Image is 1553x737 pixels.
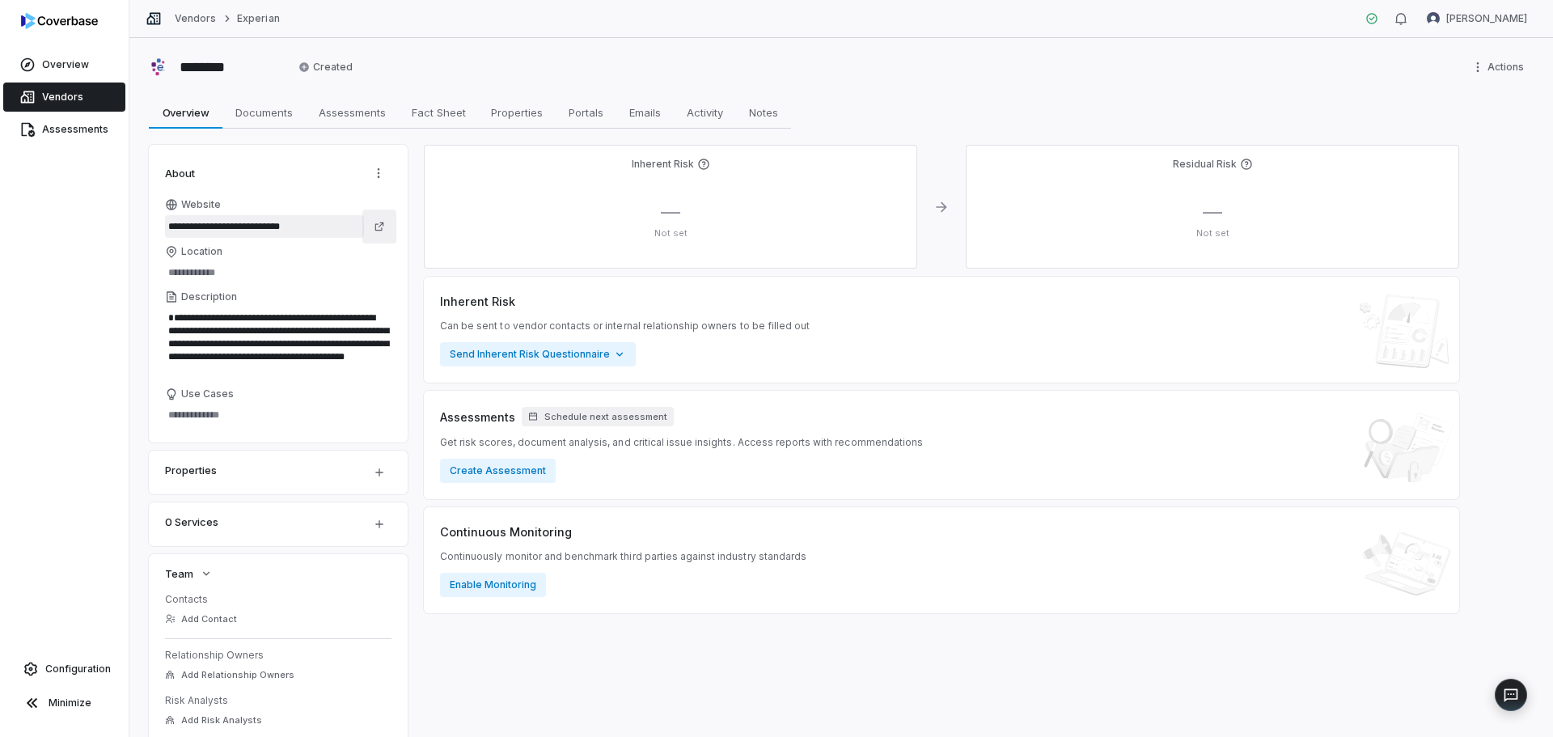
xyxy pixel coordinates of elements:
button: Create Assessment [440,459,556,483]
span: — [1203,200,1222,223]
img: Chante Oneill avatar [1427,12,1440,25]
input: Website [165,215,364,238]
button: Team [160,559,218,588]
span: Portals [562,102,610,123]
span: Get risk scores, document analysis, and critical issue insights. Access reports with recommendations [440,436,923,449]
textarea: Use Cases [165,404,391,426]
span: About [165,166,195,180]
button: Actions [366,161,391,185]
span: Use Cases [181,388,234,400]
span: Vendors [42,91,83,104]
span: Team [165,566,193,581]
span: Configuration [45,663,111,676]
span: Can be sent to vendor contacts or internal relationship owners to be filled out [440,320,810,332]
span: Overview [156,102,216,123]
h4: Residual Risk [1173,158,1237,171]
h4: Inherent Risk [632,158,694,171]
span: Inherent Risk [440,293,515,310]
a: Vendors [3,83,125,112]
span: Schedule next assessment [544,411,667,423]
button: Enable Monitoring [440,573,546,597]
p: Not set [437,227,904,239]
a: Experian [237,12,279,25]
button: Chante Oneill avatar[PERSON_NAME] [1417,6,1537,31]
span: Continuously monitor and benchmark third parties against industry standards [440,550,806,563]
a: Assessments [3,115,125,144]
dt: Relationship Owners [165,649,391,662]
dt: Contacts [165,593,391,606]
span: Location [181,245,222,258]
span: Activity [680,102,730,123]
span: Minimize [49,697,91,709]
img: logo-D7KZi-bG.svg [21,13,98,29]
span: Fact Sheet [405,102,472,123]
span: Assessments [312,102,392,123]
span: Add Relationship Owners [181,669,294,681]
span: [PERSON_NAME] [1446,12,1527,25]
button: Add Contact [160,604,242,633]
span: Documents [229,102,299,123]
a: Vendors [175,12,216,25]
button: Schedule next assessment [522,407,674,426]
dt: Risk Analysts [165,694,391,707]
span: Description [181,290,237,303]
input: Location [165,261,391,284]
a: Overview [3,50,125,79]
span: Add Risk Analysts [181,714,262,726]
p: Not set [979,227,1446,239]
button: Send Inherent Risk Questionnaire [440,342,636,366]
span: Notes [743,102,785,123]
textarea: Description [165,307,391,381]
span: Website [181,198,221,211]
span: Assessments [42,123,108,136]
span: — [661,200,680,223]
span: Created [298,61,353,74]
a: Configuration [6,654,122,684]
button: More actions [1466,55,1534,79]
span: Assessments [440,409,515,426]
span: Continuous Monitoring [440,523,572,540]
button: Minimize [6,687,122,719]
span: Overview [42,58,89,71]
span: Properties [485,102,549,123]
span: Emails [623,102,667,123]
